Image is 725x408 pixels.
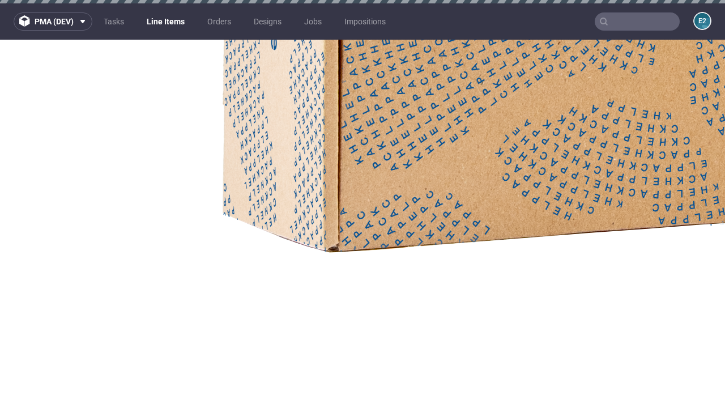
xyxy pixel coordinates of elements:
[14,12,92,31] button: pma (dev)
[35,18,74,25] span: pma (dev)
[201,12,238,31] a: Orders
[694,13,710,29] figcaption: e2
[247,12,288,31] a: Designs
[97,12,131,31] a: Tasks
[140,12,191,31] a: Line Items
[338,12,393,31] a: Impositions
[297,12,329,31] a: Jobs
